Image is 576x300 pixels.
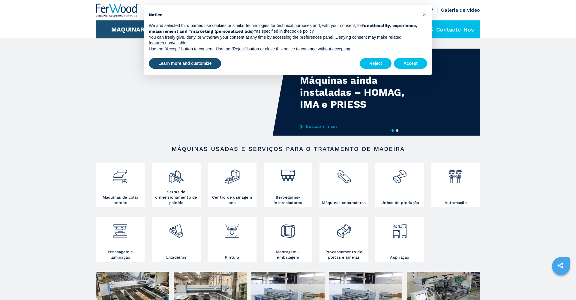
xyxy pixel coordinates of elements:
[445,200,467,205] h3: Automação
[149,23,417,34] strong: functionality, experience, measurement and “marketing (personalized ads)”
[149,34,418,46] p: You can freely give, deny, or withdraw your consent at any time by accessing the preferences pane...
[96,163,145,207] a: Máquinas de colar bordos
[149,23,418,34] p: We and selected third parties use cookies or similar technologies for technical purposes and, wit...
[111,26,151,33] button: Maquinaria
[149,12,418,18] h2: Notice
[209,195,255,205] h3: Centro de usinagem cnc
[322,200,366,205] h3: Máquinas separadoras
[319,163,368,207] a: Máquinas separadoras
[360,58,391,69] button: Reject
[319,217,368,262] a: Processamento de portas e janelas
[391,129,394,132] button: 1
[448,164,463,184] img: automazione.png
[208,217,256,262] a: Pintura
[96,217,145,262] a: Prensagem e laminação
[380,200,419,205] h3: Linhas de produção
[394,58,427,69] button: Accept
[419,10,429,19] button: Close this notice
[375,217,424,262] a: Aspiração
[550,273,571,295] iframe: Chat
[152,217,200,262] a: Lixadeiras
[96,4,139,17] img: Ferwood
[168,164,184,184] img: squadratrici_2.png
[149,58,221,69] button: Learn more and customize
[375,163,424,207] a: Linhas de produção
[153,189,199,205] h3: Serras de dimensionamento de painéis
[553,258,568,273] a: sharethis
[97,249,143,260] h3: Prensagem e laminação
[441,7,480,13] a: Galeria de vídeo
[265,195,311,205] h3: Berbequins-intercaladores
[390,255,409,260] h3: Aspiração
[168,219,184,239] img: levigatrici_2.png
[115,145,461,152] h2: Máquinas usadas e serviços para o tratamento de madeira
[264,163,312,207] a: Berbequins-intercaladores
[112,164,128,184] img: bordatrici_1.png
[300,124,418,129] a: Descobrir mais
[152,163,200,207] a: Serras de dimensionamento de painéis
[396,129,398,132] button: 2
[264,217,312,262] a: Montagem - embalagem
[96,49,288,136] video: Your browser does not support the video tag.
[149,46,418,52] p: Use the “Accept” button to consent. Use the “Reject” button or close this notice to continue with...
[112,219,128,239] img: pressa-strettoia.png
[224,219,240,239] img: verniciatura_1.png
[422,11,426,18] span: ×
[321,249,367,260] h3: Processamento de portas e janelas
[97,195,143,205] h3: Máquinas de colar bordos
[336,219,352,239] img: lavorazione_porte_finestre_2.png
[421,20,480,38] div: Contacte-nos
[265,249,311,260] h3: Montagem - embalagem
[225,255,239,260] h3: Pintura
[336,164,352,184] img: sezionatrici_2.png
[431,163,480,207] a: Automação
[392,164,408,184] img: linee_di_produzione_2.png
[392,219,408,239] img: aspirazione_1.png
[280,164,296,184] img: foratrici_inseritrici_2.png
[166,255,187,260] h3: Lixadeiras
[290,29,313,34] a: cookie policy
[208,163,256,207] a: Centro de usinagem cnc
[224,164,240,184] img: centro_di_lavoro_cnc_2.png
[280,219,296,239] img: montaggio_imballaggio_2.png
